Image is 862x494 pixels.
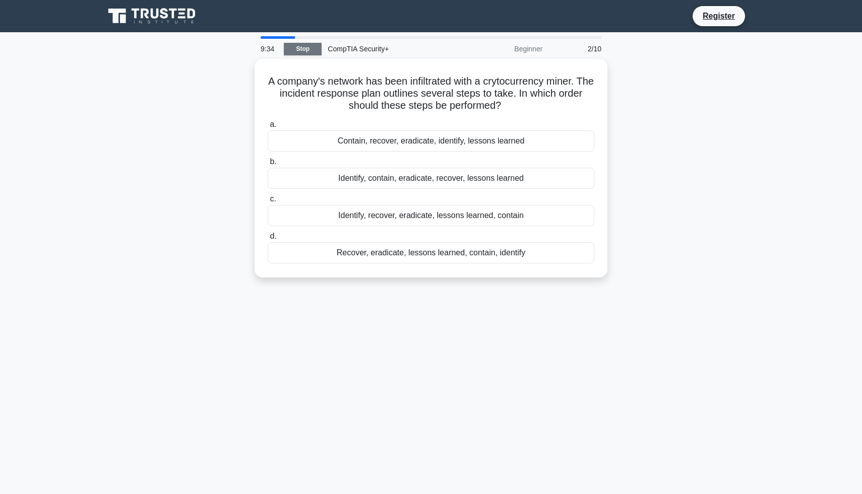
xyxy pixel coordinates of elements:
div: 9:34 [255,39,284,59]
div: CompTIA Security+ [322,39,460,59]
div: Recover, eradicate, lessons learned, contain, identify [268,242,594,263]
span: b. [270,157,276,166]
div: Identify, recover, eradicate, lessons learned, contain [268,205,594,226]
h5: A company's network has been infiltrated with a crytocurrency miner. The incident response plan o... [267,75,595,112]
div: 2/10 [548,39,607,59]
span: c. [270,194,276,203]
div: Identify, contain, eradicate, recover, lessons learned [268,168,594,189]
a: Register [697,10,741,22]
div: Beginner [460,39,548,59]
a: Stop [284,43,322,55]
div: Contain, recover, eradicate, identify, lessons learned [268,130,594,152]
span: d. [270,232,276,240]
span: a. [270,120,276,128]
